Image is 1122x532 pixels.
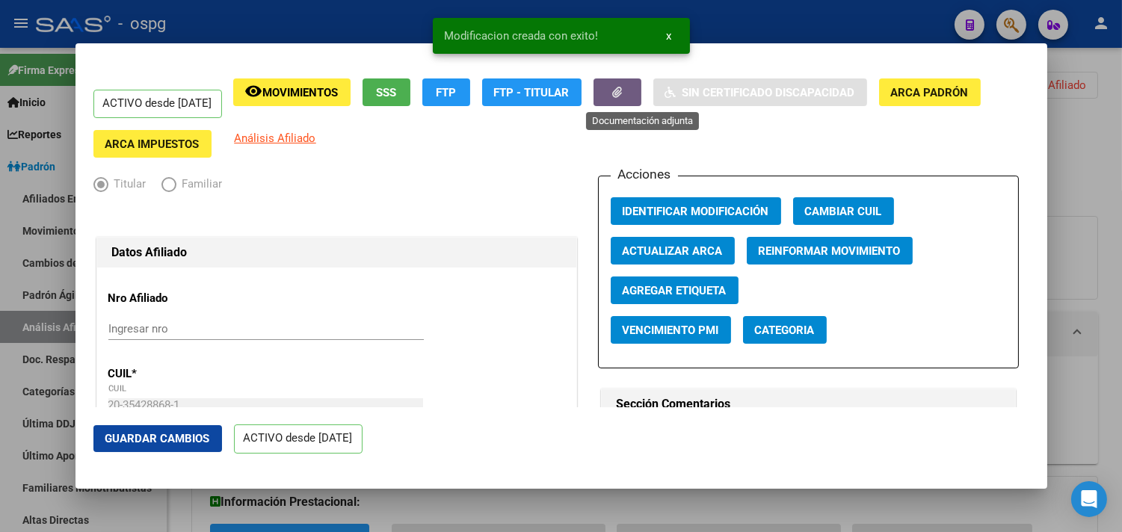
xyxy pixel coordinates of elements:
[611,237,735,265] button: Actualizar ARCA
[623,324,719,337] span: Vencimiento PMI
[482,78,582,106] button: FTP - Titular
[743,316,827,344] button: Categoria
[755,324,815,337] span: Categoria
[805,205,882,218] span: Cambiar CUIL
[108,176,147,193] span: Titular
[611,197,781,225] button: Identificar Modificación
[611,164,678,184] h3: Acciones
[494,86,570,99] span: FTP - Titular
[667,29,672,43] span: x
[245,82,263,100] mat-icon: remove_red_eye
[376,86,396,99] span: SSS
[422,78,470,106] button: FTP
[235,132,316,145] span: Análisis Afiliado
[105,432,210,445] span: Guardar Cambios
[759,244,901,258] span: Reinformar Movimiento
[363,78,410,106] button: SSS
[108,365,245,383] p: CUIL
[108,290,245,307] p: Nro Afiliado
[445,28,599,43] span: Modificacion creada con exito!
[105,137,200,151] span: ARCA Impuestos
[879,78,981,106] button: ARCA Padrón
[653,78,867,106] button: Sin Certificado Discapacidad
[623,284,727,297] span: Agregar Etiqueta
[623,205,769,218] span: Identificar Modificación
[747,237,913,265] button: Reinformar Movimiento
[793,197,894,225] button: Cambiar CUIL
[611,316,731,344] button: Vencimiento PMI
[436,86,456,99] span: FTP
[1071,481,1107,517] div: Open Intercom Messenger
[623,244,723,258] span: Actualizar ARCA
[93,425,222,452] button: Guardar Cambios
[611,276,739,304] button: Agregar Etiqueta
[891,86,969,99] span: ARCA Padrón
[655,22,684,49] button: x
[93,130,212,158] button: ARCA Impuestos
[112,244,561,262] h1: Datos Afiliado
[617,395,1000,413] h1: Sección Comentarios
[233,78,351,106] button: Movimientos
[234,424,363,454] p: ACTIVO desde [DATE]
[176,176,223,193] span: Familiar
[682,86,855,99] span: Sin Certificado Discapacidad
[93,90,222,119] p: ACTIVO desde [DATE]
[263,86,339,99] span: Movimientos
[93,181,238,194] mat-radio-group: Elija una opción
